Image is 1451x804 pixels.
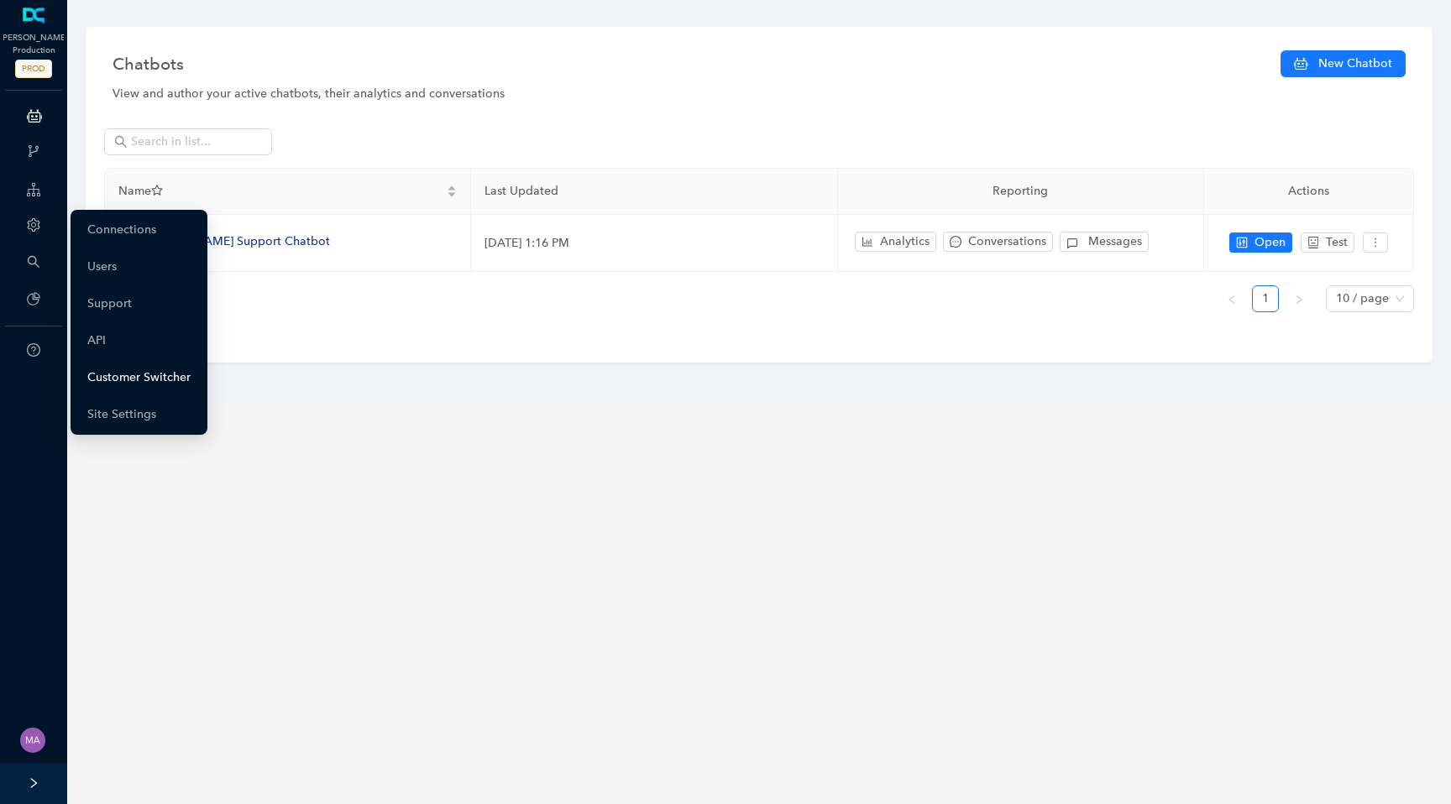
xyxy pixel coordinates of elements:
span: question-circle [27,343,40,357]
button: messageConversations [943,232,1053,252]
span: Analytics [880,232,930,251]
th: Last Updated [471,169,837,215]
span: control [1236,237,1248,248]
button: bar-chartAnalytics [855,232,936,252]
span: message [950,236,961,248]
th: Actions [1204,169,1414,215]
span: 10 / page [1336,286,1404,311]
a: API [87,324,106,358]
a: 1 [1253,286,1278,311]
li: Previous Page [1218,285,1245,312]
span: Test [1326,233,1348,252]
a: Site Settings [87,398,156,431]
a: Connections [87,213,156,247]
td: [DATE] 1:16 PM [471,215,837,272]
span: search [114,135,128,149]
span: Messages [1088,232,1142,251]
span: robot [1307,237,1319,248]
span: Chatbots [113,50,184,77]
li: 1 [1252,285,1279,312]
button: controlOpen [1229,232,1292,253]
button: more [1363,232,1388,253]
span: right [1294,295,1304,305]
li: Next Page [1286,285,1312,312]
a: Customer Switcher [87,361,191,394]
button: Messages [1060,232,1149,252]
button: right [1286,285,1312,312]
span: more [1370,237,1381,248]
span: branches [27,144,40,158]
th: Reporting [838,169,1204,215]
button: New Chatbot [1281,50,1406,77]
span: Name [118,182,443,201]
div: Page Size [1326,285,1414,312]
span: [PERSON_NAME] Support Chatbot [139,234,330,248]
span: Conversations [968,232,1046,251]
span: Open [1255,233,1286,252]
span: pie-chart [27,292,40,305]
button: left [1218,285,1245,312]
span: left [1227,295,1237,305]
a: Support [87,287,132,321]
div: View and author your active chatbots, their analytics and conversations [113,85,1406,103]
input: Search in list... [131,133,249,151]
span: New Chatbot [1318,55,1392,73]
button: robotTest [1301,232,1354,253]
img: 261dd2395eed1481b052019273ba48bf [20,728,45,753]
span: star [151,185,163,196]
span: bar-chart [862,236,873,248]
span: search [27,255,40,269]
a: Users [87,250,117,284]
span: setting [27,218,40,232]
span: PROD [15,60,52,78]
